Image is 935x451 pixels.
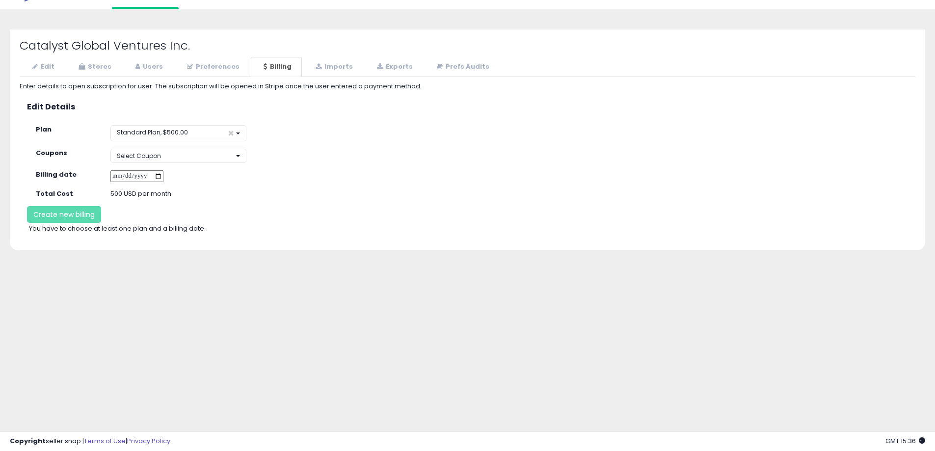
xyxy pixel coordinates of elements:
strong: Plan [36,125,52,134]
div: You have to choose at least one plan and a billing date. [22,224,249,234]
a: Stores [66,57,122,77]
a: Billing [251,57,302,77]
a: Preferences [174,57,250,77]
a: Terms of Use [84,436,126,446]
a: Prefs Audits [424,57,500,77]
h3: Edit Details [27,103,908,111]
h2: Catalyst Global Ventures Inc. [20,39,915,52]
a: Privacy Policy [127,436,170,446]
div: 500 USD per month [103,189,326,199]
strong: Coupons [36,148,67,158]
a: Users [123,57,173,77]
div: Enter details to open subscription for user. The subscription will be opened in Stripe once the u... [20,82,915,91]
button: Select Coupon [110,149,246,163]
button: Standard Plan, $500.00 × [110,125,246,141]
a: Exports [364,57,423,77]
strong: Billing date [36,170,77,179]
span: Select Coupon [117,152,161,160]
span: 2025-09-16 15:36 GMT [885,436,925,446]
div: seller snap | | [10,437,170,446]
span: × [228,128,234,138]
button: Create new billing [27,206,101,223]
strong: Copyright [10,436,46,446]
span: Standard Plan, $500.00 [117,128,188,136]
a: Edit [20,57,65,77]
a: Imports [303,57,363,77]
strong: Total Cost [36,189,73,198]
